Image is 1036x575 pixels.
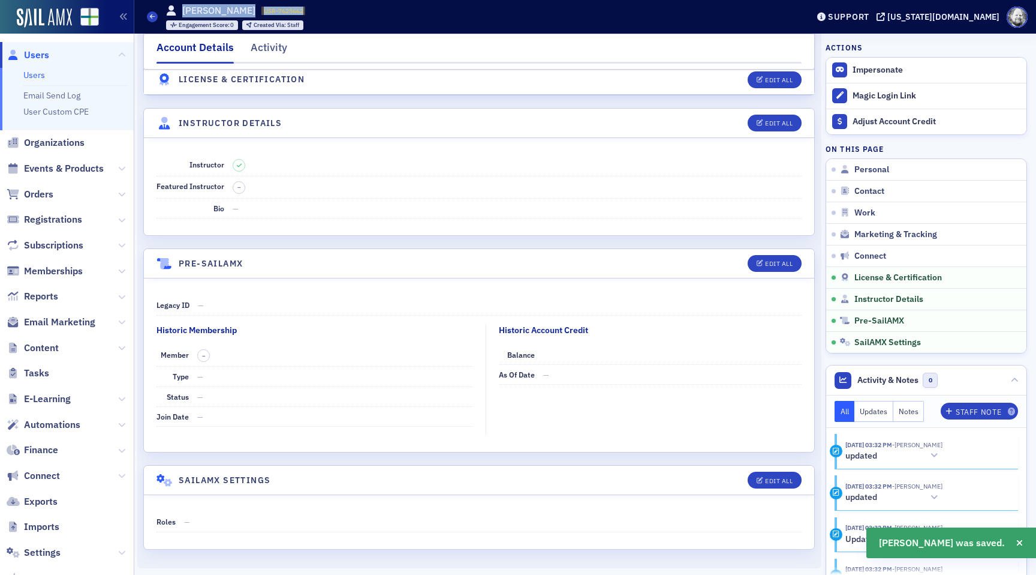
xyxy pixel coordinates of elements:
span: Email Marketing [24,316,95,329]
time: 9/16/2025 03:32 PM [845,441,892,449]
span: Marketing & Tracking [854,229,937,240]
span: Users [24,49,49,62]
span: Balance [507,350,535,360]
span: Instructor Details [854,294,923,305]
img: SailAMX [17,8,72,28]
span: License & Certification [854,272,942,283]
button: Edit All [748,71,802,88]
a: Reports [7,290,58,303]
h4: Instructor Details [179,117,282,130]
div: Edit All [765,120,793,127]
span: Content [24,342,59,355]
span: Legacy ID [156,300,189,310]
span: Connect [854,251,886,262]
div: Edit All [765,77,793,83]
span: — [543,370,549,379]
div: Activity [251,40,287,62]
div: [US_STATE][DOMAIN_NAME] [887,11,999,22]
span: Pre-SailAMX [854,316,904,327]
span: Aidan Sullivan [892,441,942,449]
a: Settings [7,546,61,559]
button: [US_STATE][DOMAIN_NAME] [877,13,1004,21]
span: — [184,517,190,526]
span: – [202,352,206,360]
button: Impersonate [853,65,903,76]
span: As of Date [499,370,535,379]
span: E-Learning [24,393,71,406]
div: Magic Login Link [853,91,1020,101]
time: 9/16/2025 03:32 PM [845,482,892,490]
span: Imports [24,520,59,534]
span: Instructor [189,160,224,169]
span: Events & Products [24,162,104,175]
h4: SailAMX Settings [179,474,270,487]
span: Bio [213,203,224,213]
span: Automations [24,418,80,432]
div: Staff [254,22,299,29]
img: SailAMX [80,8,99,26]
span: 0 [923,373,938,388]
a: Email Send Log [23,90,80,101]
span: Featured Instructor [156,181,224,191]
a: Imports [7,520,59,534]
span: Exports [24,495,58,508]
span: — [197,372,203,381]
h4: Actions [826,42,863,53]
span: USR-7625662 [264,7,303,15]
h1: [PERSON_NAME] [182,4,255,17]
a: Finance [7,444,58,457]
span: Subscriptions [24,239,83,252]
span: Tasks [24,367,49,380]
a: Events & Products [7,162,104,175]
span: Orders [24,188,53,201]
a: Automations [7,418,80,432]
div: Update [830,445,842,457]
span: Engagement Score : [179,21,231,29]
a: User Custom CPE [23,106,89,117]
span: Status [167,392,189,402]
button: Updated User: [PERSON_NAME] [845,533,989,546]
span: Aidan Sullivan [892,565,942,573]
a: Users [23,70,45,80]
span: – [237,183,241,191]
div: Created Via: Staff [242,20,303,30]
span: — [197,412,203,421]
h5: Updated User: [PERSON_NAME] [845,534,968,545]
button: Staff Note [941,403,1018,420]
h5: updated [845,492,877,503]
span: Aidan Sullivan [892,482,942,490]
h4: On this page [826,143,1027,154]
span: Work [854,208,875,218]
button: Updates [854,401,893,422]
span: Contact [854,186,884,197]
a: Orders [7,188,53,201]
time: 9/16/2025 03:32 PM [845,565,892,573]
div: 0 [179,22,234,29]
button: Edit All [748,115,802,131]
a: Adjust Account Credit [826,109,1026,134]
span: Registrations [24,213,82,226]
div: Update [830,487,842,499]
span: Aidan Sullivan [892,523,942,532]
span: Organizations [24,136,85,149]
a: Connect [7,469,60,483]
span: Memberships [24,265,83,278]
a: Users [7,49,49,62]
button: Magic Login Link [826,83,1026,109]
div: Account Details [156,40,234,64]
a: Memberships [7,265,83,278]
a: Exports [7,495,58,508]
button: Notes [893,401,924,422]
div: Edit All [765,478,793,484]
div: Historic Account Credit [499,324,588,337]
span: [PERSON_NAME] was saved. [879,536,1005,550]
span: Type [173,372,189,381]
a: Subscriptions [7,239,83,252]
span: Reports [24,290,58,303]
span: Created Via : [254,21,287,29]
span: — [197,392,203,402]
div: Support [828,11,869,22]
button: Edit All [748,255,802,272]
span: Join Date [156,412,189,421]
